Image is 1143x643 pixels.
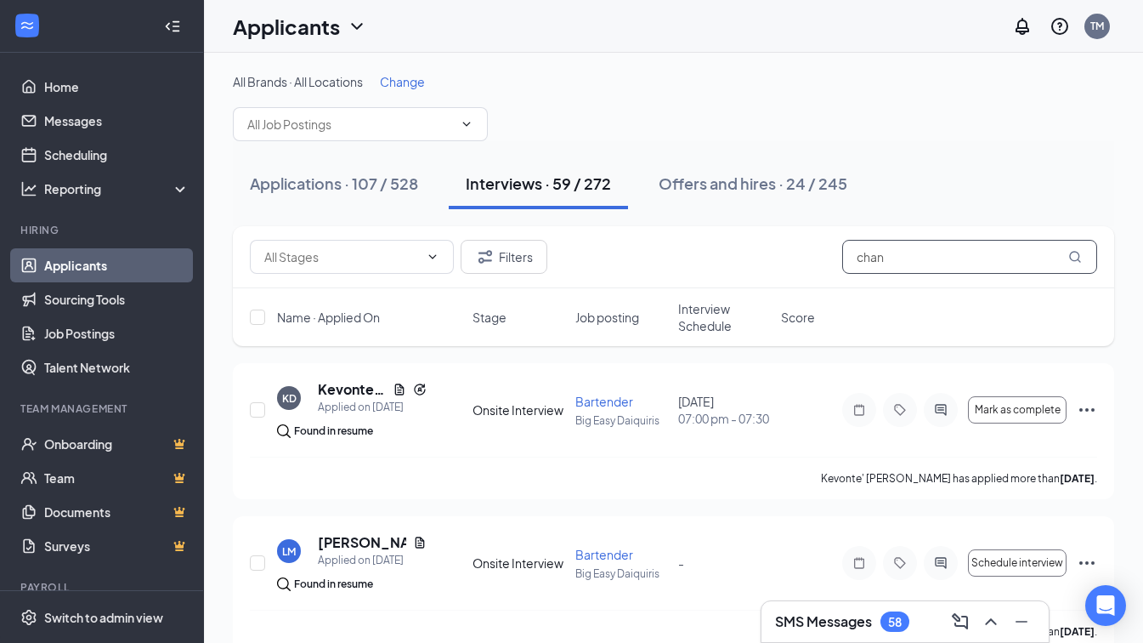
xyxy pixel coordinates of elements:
[318,533,406,552] h5: [PERSON_NAME]
[475,247,495,267] svg: Filter
[277,424,291,438] img: search.bf7aa3482b7795d4f01b.svg
[318,399,427,416] div: Applied on [DATE]
[1077,400,1097,420] svg: Ellipses
[1011,612,1032,632] svg: Minimize
[968,549,1067,577] button: Schedule interview
[44,495,190,529] a: DocumentsCrown
[575,309,639,326] span: Job posting
[950,612,970,632] svg: ComposeMessage
[247,115,453,134] input: All Job Postings
[931,403,951,417] svg: ActiveChat
[890,403,910,417] svg: Tag
[44,70,190,104] a: Home
[1077,553,1097,573] svg: Ellipses
[842,240,1097,274] input: Search in interviews
[1008,608,1035,635] button: Minimize
[44,138,190,172] a: Scheduling
[282,391,297,406] div: KD
[20,180,37,197] svg: Analysis
[282,544,296,559] div: LM
[931,556,951,570] svg: ActiveChat
[971,557,1063,569] span: Schedule interview
[44,350,190,384] a: Talent Network
[461,240,547,274] button: Filter Filters
[294,423,373,440] div: Found in resume
[250,173,418,194] div: Applications · 107 / 528
[659,173,847,194] div: Offers and hires · 24 / 245
[380,74,425,89] span: Change
[472,401,565,418] div: Onsite Interview
[44,104,190,138] a: Messages
[318,552,427,569] div: Applied on [DATE]
[1060,625,1095,638] b: [DATE]
[1060,472,1095,485] b: [DATE]
[849,556,869,570] svg: Note
[888,615,902,629] div: 58
[981,612,1001,632] svg: ChevronUp
[678,410,771,427] span: 07:00 pm - 07:30 pm
[968,396,1067,424] button: Mark as complete
[44,248,190,282] a: Applicants
[413,383,427,396] svg: Reapply
[44,180,190,197] div: Reporting
[575,413,668,428] p: Big Easy Daiquiris
[44,609,163,626] div: Switch to admin view
[426,250,439,264] svg: ChevronDown
[20,580,186,595] div: Payroll
[1050,16,1070,37] svg: QuestionInfo
[20,401,186,416] div: Team Management
[849,403,869,417] svg: Note
[44,282,190,316] a: Sourcing Tools
[44,427,190,461] a: OnboardingCrown
[975,404,1061,416] span: Mark as complete
[977,608,1004,635] button: ChevronUp
[413,536,427,549] svg: Document
[678,300,771,334] span: Interview Schedule
[264,248,419,266] input: All Stages
[1090,19,1104,33] div: TM
[947,608,974,635] button: ComposeMessage
[821,471,1097,486] p: Kevonte' [PERSON_NAME] has applied more than .
[775,612,872,631] h3: SMS Messages
[318,380,386,399] h5: Kevonte' [PERSON_NAME]
[1012,16,1033,37] svg: Notifications
[44,461,190,495] a: TeamCrown
[277,309,380,326] span: Name · Applied On
[575,394,633,409] span: Bartender
[164,18,181,35] svg: Collapse
[472,309,506,326] span: Stage
[19,17,36,34] svg: WorkstreamLogo
[347,16,367,37] svg: ChevronDown
[575,566,668,581] p: Big Easy Daiquiris
[1068,250,1082,264] svg: MagnifyingGlass
[44,316,190,350] a: Job Postings
[20,223,186,237] div: Hiring
[460,117,473,131] svg: ChevronDown
[20,609,37,626] svg: Settings
[233,12,340,41] h1: Applicants
[678,555,684,571] span: -
[575,547,633,562] span: Bartender
[781,309,815,326] span: Score
[277,578,291,591] img: search.bf7aa3482b7795d4f01b.svg
[233,74,363,89] span: All Brands · All Locations
[1085,585,1126,626] div: Open Intercom Messenger
[44,529,190,563] a: SurveysCrown
[393,383,406,396] svg: Document
[466,173,611,194] div: Interviews · 59 / 272
[890,556,910,570] svg: Tag
[294,576,373,593] div: Found in resume
[472,555,565,572] div: Onsite Interview
[678,393,771,427] div: [DATE]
